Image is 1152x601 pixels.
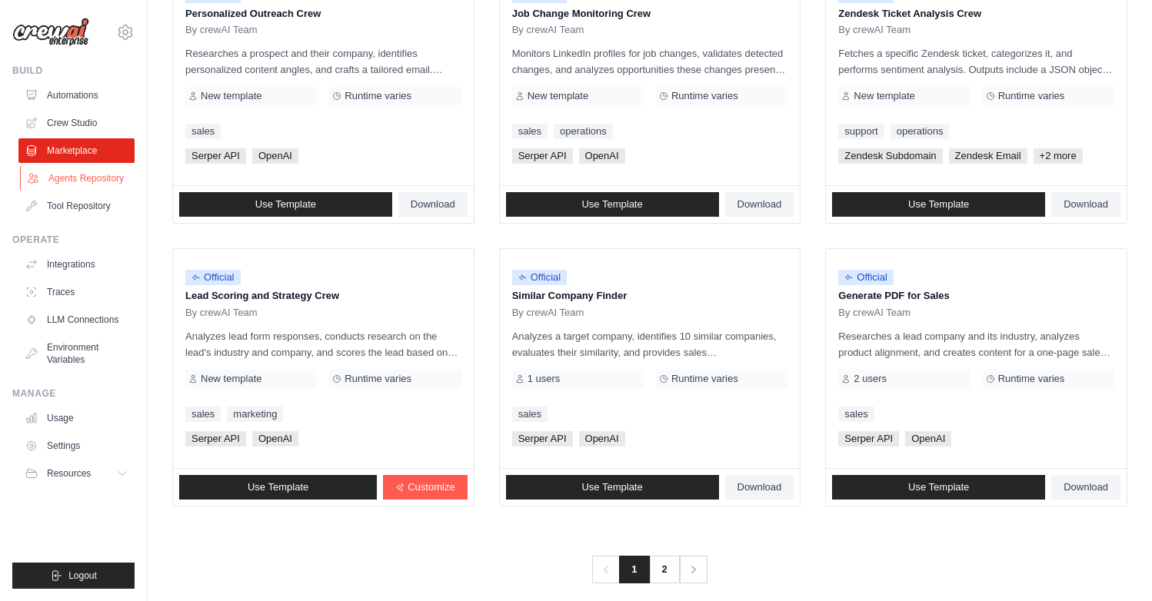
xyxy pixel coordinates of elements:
[12,18,89,47] img: Logo
[581,481,642,493] span: Use Template
[579,148,625,164] span: OpenAI
[905,431,951,447] span: OpenAI
[185,6,461,22] p: Personalized Outreach Crew
[201,373,261,385] span: New template
[838,124,884,139] a: support
[512,288,788,304] p: Similar Company Finder
[18,111,135,135] a: Crew Studio
[18,280,135,304] a: Traces
[18,406,135,430] a: Usage
[725,475,794,500] a: Download
[185,288,461,304] p: Lead Scoring and Strategy Crew
[227,407,283,422] a: marketing
[185,407,221,422] a: sales
[528,373,561,385] span: 1 users
[201,90,261,102] span: New template
[255,198,316,211] span: Use Template
[838,148,942,164] span: Zendesk Subdomain
[619,556,649,583] span: 1
[345,90,411,102] span: Runtime varies
[908,198,969,211] span: Use Template
[185,45,461,78] p: Researches a prospect and their company, identifies personalized content angles, and crafts a tai...
[252,431,298,447] span: OpenAI
[18,335,135,372] a: Environment Variables
[18,461,135,486] button: Resources
[649,556,680,583] a: 2
[512,24,584,36] span: By crewAI Team
[579,431,625,447] span: OpenAI
[252,148,298,164] span: OpenAI
[18,138,135,163] a: Marketplace
[512,270,568,285] span: Official
[512,407,548,422] a: sales
[12,563,135,589] button: Logout
[998,90,1065,102] span: Runtime varies
[248,481,308,493] span: Use Template
[891,124,950,139] a: operations
[832,192,1045,217] a: Use Template
[185,307,258,319] span: By crewAI Team
[383,475,467,500] a: Customize
[737,481,782,493] span: Download
[854,90,914,102] span: New template
[185,270,241,285] span: Official
[512,6,788,22] p: Job Change Monitoring Crew
[838,24,911,36] span: By crewAI Team
[185,124,221,139] a: sales
[512,45,788,78] p: Monitors LinkedIn profiles for job changes, validates detected changes, and analyzes opportunitie...
[838,270,894,285] span: Official
[908,481,969,493] span: Use Template
[512,328,788,360] p: Analyzes a target company, identifies 10 similar companies, evaluates their similarity, and provi...
[68,569,97,582] span: Logout
[12,234,135,246] div: Operate
[581,198,642,211] span: Use Template
[949,148,1027,164] span: Zendesk Email
[506,475,719,500] a: Use Template
[512,148,573,164] span: Serper API
[1064,481,1108,493] span: Download
[345,373,411,385] span: Runtime varies
[838,288,1114,304] p: Generate PDF for Sales
[179,475,377,500] a: Use Template
[18,252,135,277] a: Integrations
[838,328,1114,360] p: Researches a lead company and its industry, analyzes product alignment, and creates content for a...
[725,192,794,217] a: Download
[185,148,246,164] span: Serper API
[185,24,258,36] span: By crewAI Team
[12,65,135,77] div: Build
[838,307,911,319] span: By crewAI Team
[671,373,738,385] span: Runtime varies
[18,83,135,108] a: Automations
[185,328,461,360] p: Analyzes lead form responses, conducts research on the lead's industry and company, and scores th...
[408,481,454,493] span: Customize
[671,90,738,102] span: Runtime varies
[512,124,548,139] a: sales
[832,475,1045,500] a: Use Template
[838,431,899,447] span: Serper API
[998,373,1065,385] span: Runtime varies
[512,431,573,447] span: Serper API
[1034,148,1083,164] span: +2 more
[12,387,135,400] div: Manage
[592,556,707,583] nav: Pagination
[838,45,1114,78] p: Fetches a specific Zendesk ticket, categorizes it, and performs sentiment analysis. Outputs inclu...
[1051,475,1120,500] a: Download
[1064,198,1108,211] span: Download
[1051,192,1120,217] a: Download
[179,192,392,217] a: Use Template
[18,307,135,332] a: LLM Connections
[18,194,135,218] a: Tool Repository
[20,166,136,191] a: Agents Repository
[528,90,588,102] span: New template
[506,192,719,217] a: Use Template
[854,373,887,385] span: 2 users
[18,433,135,458] a: Settings
[512,307,584,319] span: By crewAI Team
[47,467,91,480] span: Resources
[838,407,874,422] a: sales
[737,198,782,211] span: Download
[185,431,246,447] span: Serper API
[554,124,613,139] a: operations
[398,192,468,217] a: Download
[411,198,455,211] span: Download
